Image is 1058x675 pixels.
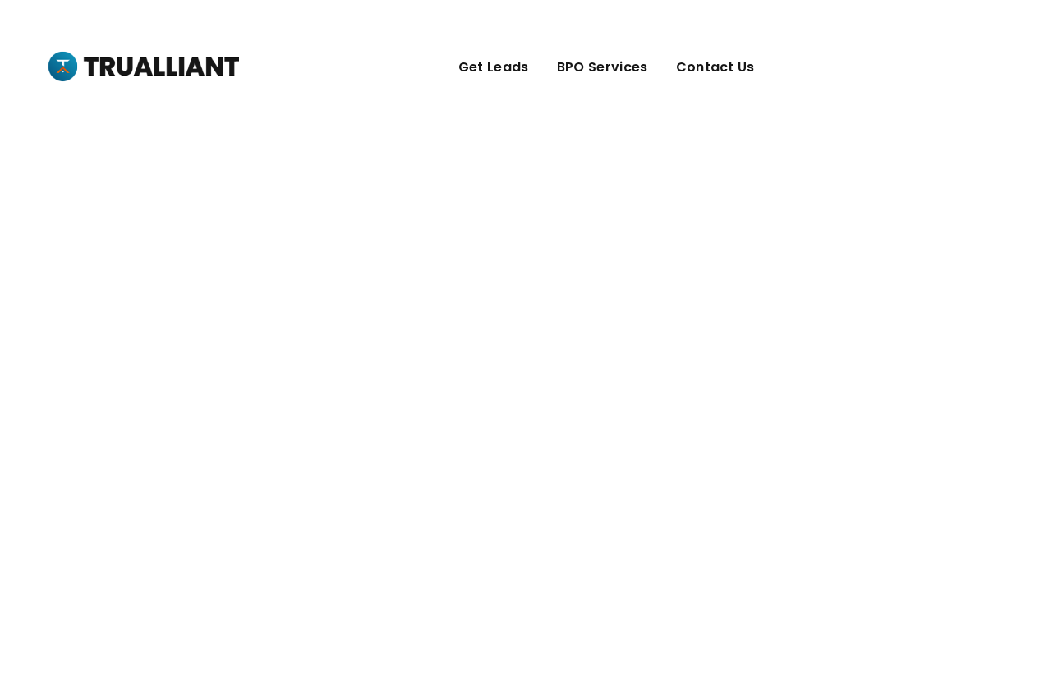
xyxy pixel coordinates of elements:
[444,26,543,108] a: Get Leads
[543,26,662,108] a: BPO Services
[557,55,648,80] span: BPO Services
[662,26,769,108] a: Contact Us
[892,45,1033,90] a: Grow My Sales!
[676,55,755,80] span: Contact Us
[458,55,529,80] span: Get Leads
